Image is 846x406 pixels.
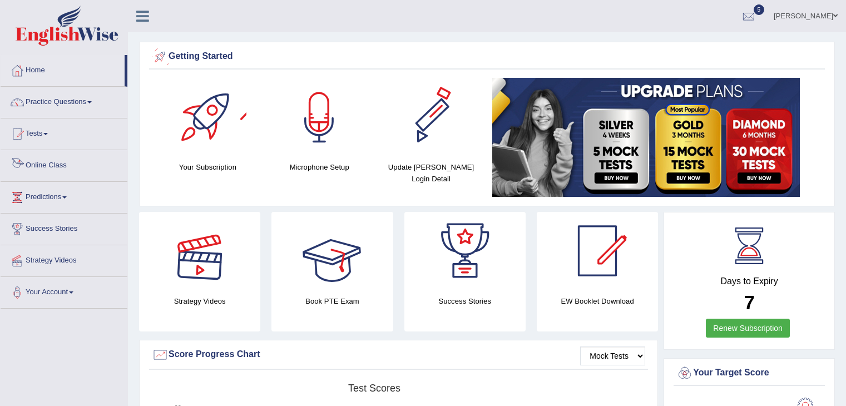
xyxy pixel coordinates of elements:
[348,383,400,394] tspan: Test scores
[676,276,822,286] h4: Days to Expiry
[271,295,393,307] h4: Book PTE Exam
[1,245,127,273] a: Strategy Videos
[1,150,127,178] a: Online Class
[1,118,127,146] a: Tests
[537,295,658,307] h4: EW Booklet Download
[1,182,127,210] a: Predictions
[139,295,260,307] h4: Strategy Videos
[1,55,125,83] a: Home
[381,161,482,185] h4: Update [PERSON_NAME] Login Detail
[404,295,526,307] h4: Success Stories
[152,346,645,363] div: Score Progress Chart
[754,4,765,15] span: 5
[676,365,822,382] div: Your Target Score
[744,291,754,313] b: 7
[157,161,258,173] h4: Your Subscription
[1,87,127,115] a: Practice Questions
[1,277,127,305] a: Your Account
[706,319,790,338] a: Renew Subscription
[269,161,370,173] h4: Microphone Setup
[492,78,800,197] img: small5.jpg
[1,214,127,241] a: Success Stories
[152,48,822,65] div: Getting Started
